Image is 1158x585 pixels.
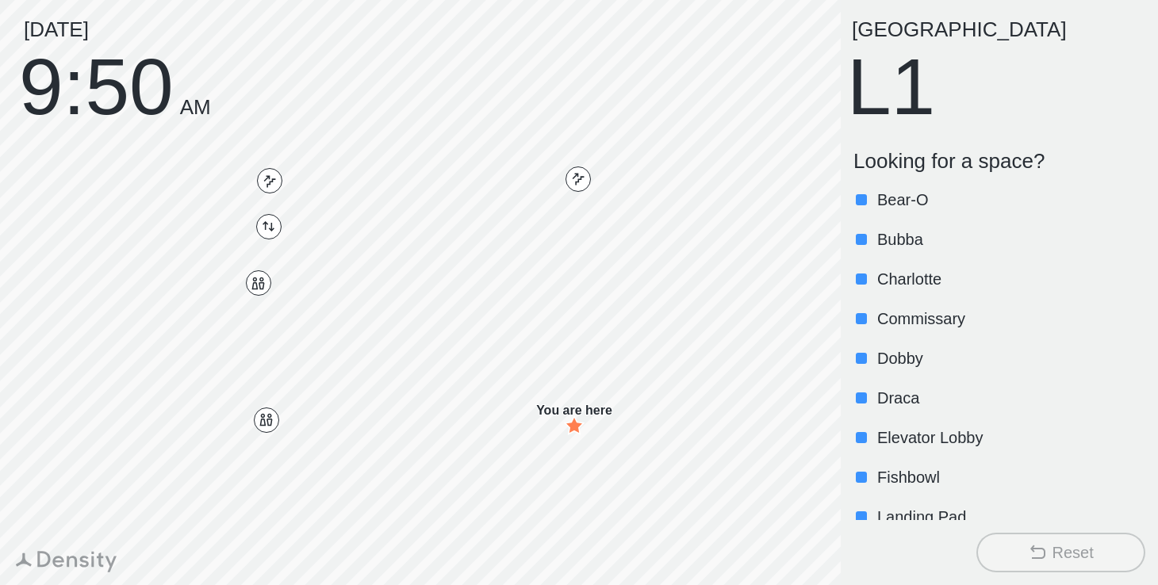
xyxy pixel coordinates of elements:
p: Commissary [877,308,1142,330]
div: Reset [1052,541,1093,564]
p: Looking for a space? [853,149,1145,174]
p: Draca [877,387,1142,409]
p: Charlotte [877,268,1142,290]
p: Bear-O [877,189,1142,211]
p: Bubba [877,228,1142,250]
p: Landing Pad [877,506,1142,528]
p: Fishbowl [877,466,1142,488]
p: Elevator Lobby [877,426,1142,449]
p: Dobby [877,347,1142,369]
button: Reset [976,533,1145,572]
